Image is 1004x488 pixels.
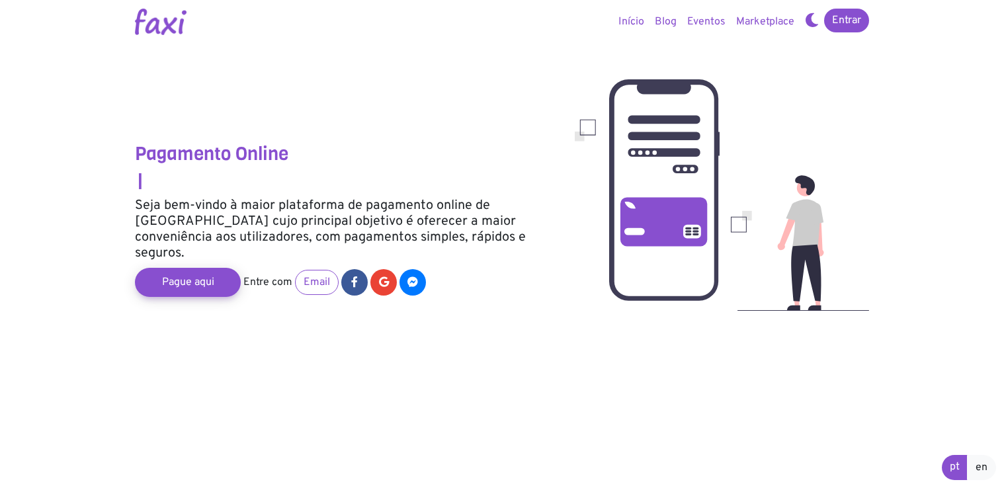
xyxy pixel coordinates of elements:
a: Marketplace [731,9,800,35]
a: pt [942,455,968,480]
span: Entre com [243,276,292,289]
a: Início [613,9,649,35]
a: Blog [649,9,682,35]
a: Eventos [682,9,731,35]
a: Entrar [824,9,869,32]
img: Logotipo Faxi Online [135,9,187,35]
h3: Pagamento Online [135,143,555,165]
a: Email [295,270,339,295]
h5: Seja bem-vindo à maior plataforma de pagamento online de [GEOGRAPHIC_DATA] cujo principal objetiv... [135,198,555,261]
a: en [967,455,996,480]
a: Pague aqui [135,268,241,297]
